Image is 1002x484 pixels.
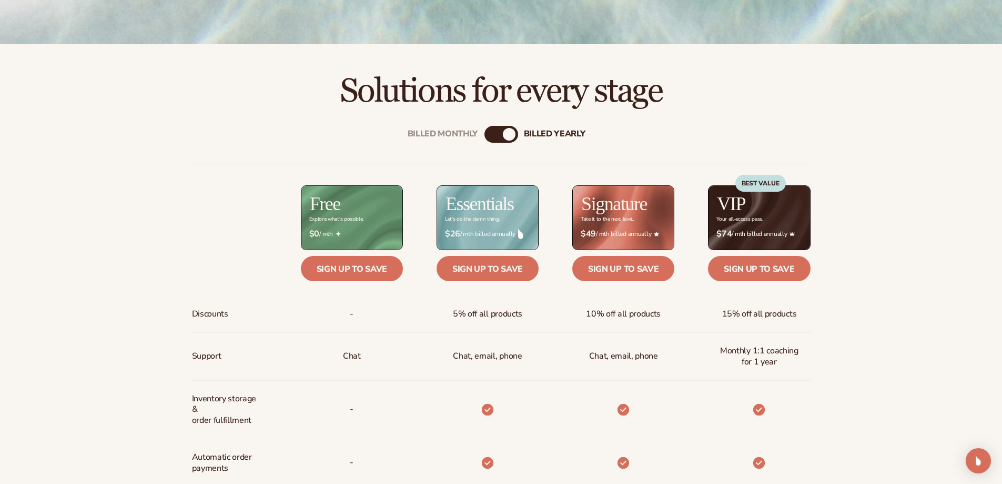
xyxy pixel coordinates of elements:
a: Sign up to save [301,256,403,281]
strong: $49 [581,229,596,239]
span: Chat, email, phone [589,347,658,366]
div: billed Yearly [524,129,585,139]
img: Essentials_BG_9050f826-5aa9-47d9-a362-757b82c62641.jpg [437,186,538,250]
span: - [350,453,353,472]
div: Let’s do the damn thing. [445,216,500,222]
h2: Essentials [446,194,514,213]
span: / mth billed annually [581,229,666,239]
img: VIP_BG_199964bd-3653-43bc-8a67-789d2d7717b9.jpg [709,186,809,250]
strong: $26 [445,229,460,239]
strong: $74 [716,229,732,239]
img: Crown_2d87c031-1b5a-4345-8312-a4356ddcde98.png [790,231,795,236]
strong: $0 [309,229,319,239]
h2: Solutions for every stage [29,74,973,109]
h2: VIP [717,194,745,213]
span: Support [192,347,221,366]
span: Automatic order payments [192,448,262,478]
span: 15% off all products [722,304,797,324]
p: Chat, email, phone [453,347,522,366]
div: Your all-access pass. [716,216,763,222]
span: Inventory storage & order fulfillment [192,389,262,430]
span: / mth billed annually [716,229,802,239]
a: Sign up to save [708,256,810,281]
div: Billed Monthly [408,129,478,139]
span: 10% off all products [586,304,661,324]
h2: Signature [581,194,647,213]
div: Open Intercom Messenger [966,448,991,473]
a: Sign up to save [437,256,539,281]
img: Signature_BG_eeb718c8-65ac-49e3-a4e5-327c6aa73146.jpg [573,186,674,250]
a: Sign up to save [572,256,674,281]
span: Discounts [192,304,228,324]
span: Monthly 1:1 coaching for 1 year [716,341,802,372]
div: Take it to the next level. [581,216,634,222]
img: Star_6.png [654,232,659,236]
img: Free_Icon_bb6e7c7e-73f8-44bd-8ed0-223ea0fc522e.png [336,231,341,236]
div: BEST VALUE [735,175,786,192]
div: Explore what's possible. [309,216,363,222]
span: / mth [309,229,394,239]
span: - [350,304,353,324]
p: Chat [343,347,361,366]
h2: Free [310,194,340,213]
span: / mth billed annually [445,229,530,239]
img: drop.png [518,229,523,239]
p: - [350,400,353,419]
img: free_bg.png [301,186,402,250]
span: 5% off all products [453,304,522,324]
